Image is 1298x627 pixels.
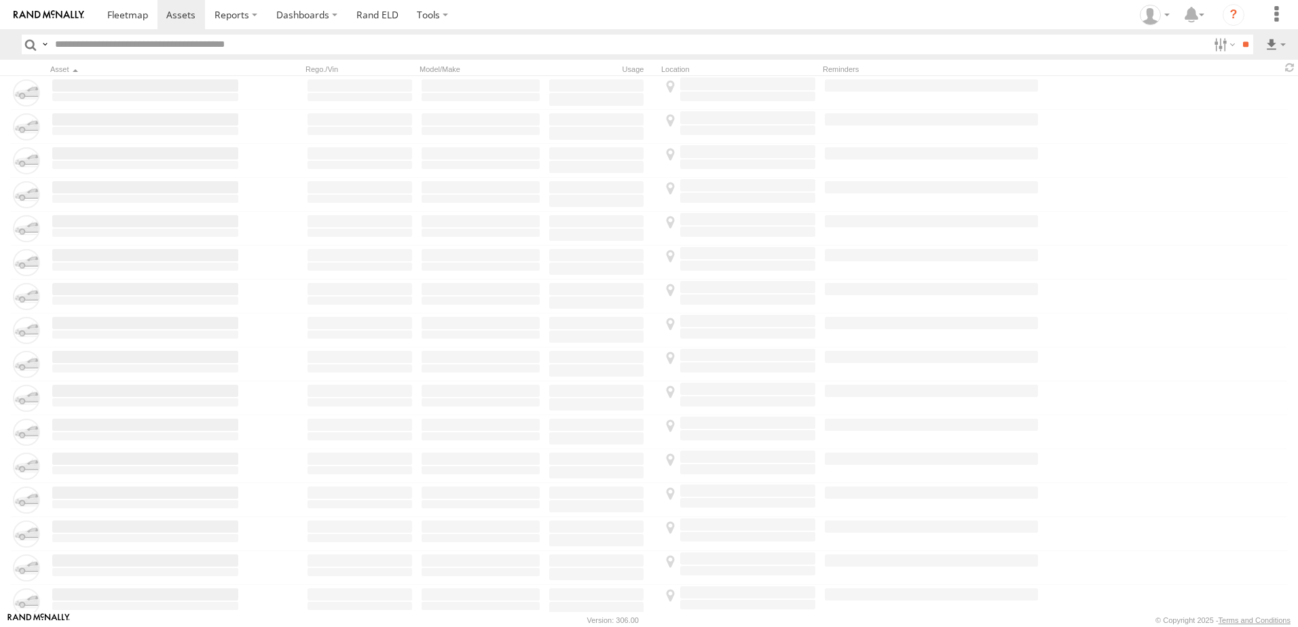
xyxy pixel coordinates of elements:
[1223,4,1244,26] i: ?
[1282,61,1298,74] span: Refresh
[1135,5,1174,25] div: Tim Zylstra
[1264,35,1287,54] label: Export results as...
[587,616,639,624] div: Version: 306.00
[420,64,542,74] div: Model/Make
[39,35,50,54] label: Search Query
[7,613,70,627] a: Visit our Website
[1155,616,1291,624] div: © Copyright 2025 -
[14,10,84,20] img: rand-logo.svg
[661,64,817,74] div: Location
[1219,616,1291,624] a: Terms and Conditions
[823,64,1040,74] div: Reminders
[305,64,414,74] div: Rego./Vin
[50,64,240,74] div: Click to Sort
[1208,35,1238,54] label: Search Filter Options
[547,64,656,74] div: Usage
